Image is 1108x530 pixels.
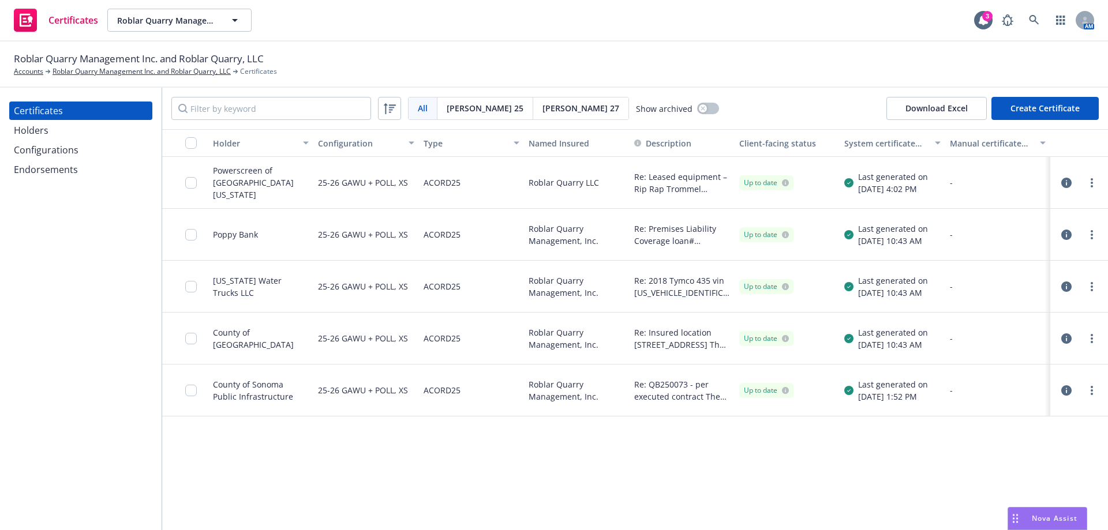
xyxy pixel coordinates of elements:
[858,390,928,403] div: [DATE] 1:52 PM
[844,137,927,149] div: System certificate last generated
[14,51,264,66] span: Roblar Quarry Management Inc. and Roblar Quarry, LLC
[240,66,277,77] span: Certificates
[634,275,730,299] button: Re: 2018 Tymco 435 vin [US_VEHICLE_IDENTIFICATION_NUMBER] [US_STATE] Water Trucks LLC is included...
[524,261,629,313] div: Roblar Quarry Management, Inc.
[524,129,629,157] button: Named Insured
[318,137,401,149] div: Configuration
[634,378,730,403] button: Re: QB250073 - per executed contract The County of [GEOGRAPHIC_DATA], its Officers and Employees ...
[9,141,152,159] a: Configurations
[950,384,1046,396] div: -
[185,229,197,240] input: Toggle Row Selected
[185,333,197,344] input: Toggle Row Selected
[318,216,408,253] div: 25-26 GAWU + POLL, XS
[9,102,152,120] a: Certificates
[424,137,507,149] div: Type
[634,137,691,149] button: Description
[117,14,217,27] span: Roblar Quarry Management Inc. and Roblar Quarry, LLC
[213,378,309,403] div: County of Sonoma Public Infrastructure
[14,160,78,179] div: Endorsements
[14,66,43,77] a: Accounts
[744,385,789,396] div: Up to date
[840,129,945,157] button: System certificate last generated
[858,378,928,390] div: Last generated on
[529,137,624,149] div: Named Insured
[14,121,48,140] div: Holders
[524,157,629,209] div: Roblar Quarry LLC
[424,216,461,253] div: ACORD25
[858,275,928,287] div: Last generated on
[9,4,103,36] a: Certificates
[9,121,152,140] a: Holders
[524,209,629,261] div: Roblar Quarry Management, Inc.
[542,102,619,114] span: [PERSON_NAME] 27
[318,268,408,305] div: 25-26 GAWU + POLL, XS
[1085,332,1099,345] a: more
[171,97,371,120] input: Filter by keyword
[950,137,1033,149] div: Manual certificate last generated
[524,364,629,416] div: Roblar Quarry Management, Inc.
[1008,508,1023,529] div: Drag to move
[213,164,309,201] div: Powerscreen of [GEOGRAPHIC_DATA][US_STATE]
[634,171,730,195] button: Re: Leased equipment – Rip Rap Trommel Powerscreen of [GEOGRAPHIC_DATA][US_STATE] is additional i...
[14,141,78,159] div: Configurations
[744,230,789,240] div: Up to date
[208,129,313,157] button: Holder
[213,275,309,299] div: [US_STATE] Water Trucks LLC
[991,97,1099,120] button: Create Certificate
[858,183,928,195] div: [DATE] 4:02 PM
[982,11,993,21] div: 3
[48,16,98,25] span: Certificates
[858,339,928,351] div: [DATE] 10:43 AM
[634,326,730,351] button: Re: Insured location [STREET_ADDRESS] The County of [GEOGRAPHIC_DATA], its Officers and Employees...
[1085,280,1099,294] a: more
[424,164,461,201] div: ACORD25
[313,129,418,157] button: Configuration
[424,319,461,357] div: ACORD25
[1049,9,1072,32] a: Switch app
[950,280,1046,292] div: -
[424,268,461,305] div: ACORD25
[419,129,524,157] button: Type
[945,129,1050,157] button: Manual certificate last generated
[636,103,692,115] span: Show archived
[524,313,629,364] div: Roblar Quarry Management, Inc.
[213,326,309,351] div: County of [GEOGRAPHIC_DATA]
[744,178,789,188] div: Up to date
[418,102,428,114] span: All
[1085,384,1099,397] a: more
[107,9,252,32] button: Roblar Quarry Management Inc. and Roblar Quarry, LLC
[1023,9,1046,32] a: Search
[858,287,928,299] div: [DATE] 10:43 AM
[9,160,152,179] a: Endorsements
[858,223,928,235] div: Last generated on
[950,228,1046,240] div: -
[185,385,197,396] input: Toggle Row Selected
[1085,176,1099,190] a: more
[634,223,730,247] button: Re: Premises Liability Coverage loan# 180601405 Poppy Bank, Its Successors and/or Assigns is name...
[318,371,408,409] div: 25-26 GAWU + POLL, XS
[744,333,789,344] div: Up to date
[744,281,789,292] div: Up to date
[1008,507,1087,530] button: Nova Assist
[1085,228,1099,242] a: more
[185,137,197,149] input: Select all
[735,129,840,157] button: Client-facing status
[1032,513,1077,523] span: Nova Assist
[886,97,987,120] button: Download Excel
[739,137,835,149] div: Client-facing status
[185,177,197,189] input: Toggle Row Selected
[858,171,928,183] div: Last generated on
[318,319,408,357] div: 25-26 GAWU + POLL, XS
[996,9,1019,32] a: Report a Bug
[213,228,258,240] div: Poppy Bank
[213,137,296,149] div: Holder
[858,326,928,339] div: Last generated on
[858,235,928,247] div: [DATE] 10:43 AM
[318,164,408,201] div: 25-26 GAWU + POLL, XS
